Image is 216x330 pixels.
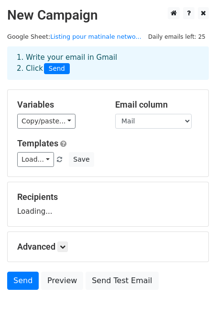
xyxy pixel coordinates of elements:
[17,99,101,110] h5: Variables
[17,114,76,129] a: Copy/paste...
[17,242,199,252] h5: Advanced
[41,272,83,290] a: Preview
[17,152,54,167] a: Load...
[145,32,209,42] span: Daily emails left: 25
[7,7,209,23] h2: New Campaign
[44,63,70,75] span: Send
[17,138,58,148] a: Templates
[86,272,158,290] a: Send Test Email
[145,33,209,40] a: Daily emails left: 25
[7,33,141,40] small: Google Sheet:
[17,192,199,202] h5: Recipients
[50,33,141,40] a: Listing pour matinale netwo...
[69,152,94,167] button: Save
[115,99,199,110] h5: Email column
[10,52,206,74] div: 1. Write your email in Gmail 2. Click
[7,272,39,290] a: Send
[17,192,199,217] div: Loading...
